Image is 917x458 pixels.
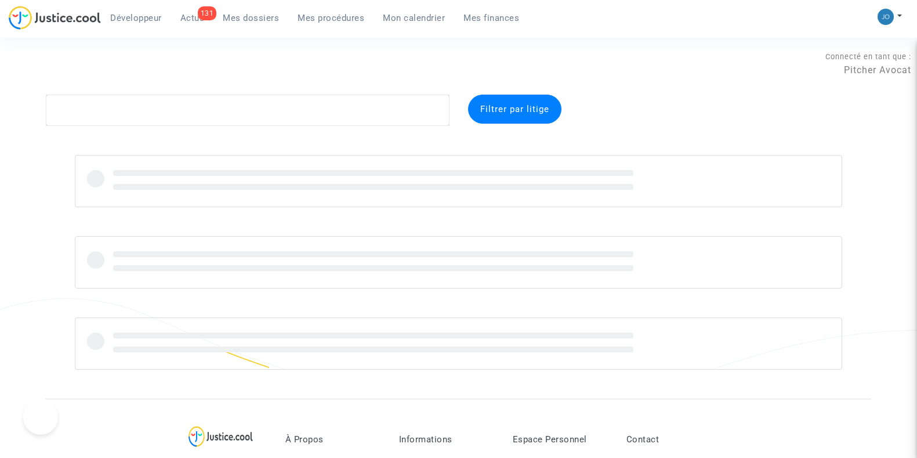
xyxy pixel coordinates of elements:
div: 131 [198,6,217,20]
span: Mes procédures [298,13,364,23]
span: Mes finances [463,13,519,23]
span: Mes dossiers [223,13,279,23]
iframe: Help Scout Beacon - Open [23,400,58,435]
img: 45a793c8596a0d21866ab9c5374b5e4b [878,9,894,25]
p: À Propos [285,434,382,445]
p: Espace Personnel [513,434,609,445]
a: Développeur [101,9,171,27]
span: Développeur [110,13,162,23]
span: Actus [180,13,205,23]
p: Informations [399,434,495,445]
a: 131Actus [171,9,214,27]
span: Filtrer par litige [480,104,549,114]
span: Connecté en tant que : [825,52,911,61]
img: jc-logo.svg [9,6,101,30]
p: Contact [626,434,723,445]
a: Mes dossiers [213,9,288,27]
a: Mon calendrier [374,9,454,27]
img: logo-lg.svg [189,426,253,447]
a: Mes procédures [288,9,374,27]
a: Mes finances [454,9,528,27]
span: Mon calendrier [383,13,445,23]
